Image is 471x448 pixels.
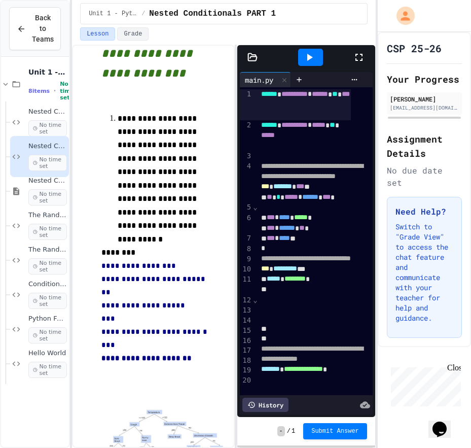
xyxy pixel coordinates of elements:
span: Fold line [252,296,258,304]
span: Nested Conditionals PART 1 [28,142,67,151]
span: Unit 1 - Python Basics [89,10,137,18]
div: 13 [240,305,252,316]
span: Nested Conditionals PART 2 [28,108,67,116]
span: Nested Conditionals Intro [28,177,67,185]
span: / [287,427,291,435]
span: 8 items [28,88,50,94]
span: Fold line [252,203,258,211]
div: 11 [240,274,252,295]
div: Chat with us now!Close [4,4,70,64]
div: 6 [240,213,252,234]
span: / [141,10,145,18]
div: 1 [240,89,252,120]
span: Back to Teams [32,13,54,45]
div: 9 [240,254,252,264]
span: The Random Library Classwork [28,246,67,254]
iframe: chat widget [387,363,461,406]
span: Nested Conditionals PART 1 [149,8,276,20]
div: 15 [240,326,252,336]
span: No time set [60,81,74,101]
div: 8 [240,244,252,254]
span: No time set [28,224,67,240]
div: 14 [240,316,252,326]
span: No time set [28,362,67,378]
span: Python Functions Practice [28,315,67,323]
h1: CSP 25-26 [387,41,442,55]
div: History [242,398,288,412]
span: No time set [28,189,67,205]
button: Lesson [80,27,115,41]
div: main.py [240,75,278,85]
span: Submit Answer [311,427,359,435]
div: [EMAIL_ADDRESS][DOMAIN_NAME] [390,104,459,112]
div: 20 [240,375,252,406]
div: 18 [240,356,252,366]
span: No time set [28,293,67,309]
h3: Need Help? [395,205,453,218]
div: [PERSON_NAME] [390,94,459,104]
span: 1 [292,427,295,435]
div: 16 [240,336,252,346]
div: 2 [240,120,252,151]
span: No time set [28,327,67,343]
div: No due date set [387,164,462,189]
div: 17 [240,346,252,356]
div: My Account [386,4,417,27]
span: No time set [28,258,67,274]
span: Unit 1 - Python Basics [28,67,67,77]
div: 12 [240,295,252,305]
div: 5 [240,202,252,213]
button: Grade [117,27,149,41]
div: 10 [240,264,252,274]
span: The Random Library Continued [28,211,67,220]
span: Conditionals Activity Individual [28,280,67,289]
span: No time set [28,155,67,171]
span: • [54,87,56,95]
div: 4 [240,161,252,202]
h2: Assignment Details [387,132,462,160]
span: Hello World [28,349,67,358]
div: 19 [240,365,252,375]
span: No time set [28,120,67,136]
span: - [277,426,285,436]
div: 7 [240,233,252,244]
h2: Your Progress [387,72,462,86]
iframe: chat widget [428,407,461,438]
p: Switch to "Grade View" to access the chat feature and communicate with your teacher for help and ... [395,222,453,323]
div: 3 [240,151,252,161]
